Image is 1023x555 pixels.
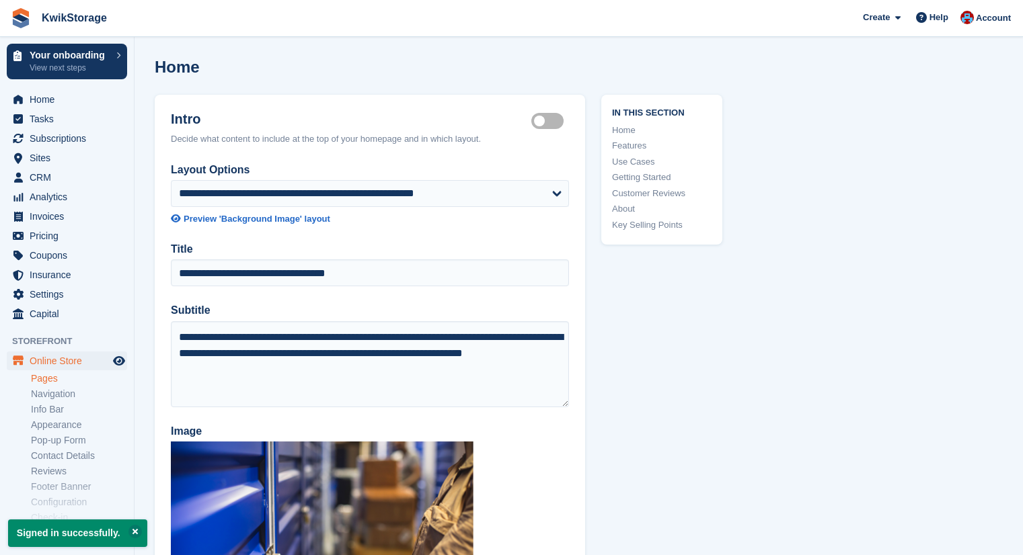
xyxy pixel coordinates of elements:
[612,218,712,232] a: Key Selling Points
[30,207,110,226] span: Invoices
[30,226,110,245] span: Pricing
[7,187,127,206] a: menu
[30,304,110,323] span: Capital
[7,90,127,109] a: menu
[171,111,531,127] h2: Intro
[7,226,127,245] a: menu
[12,335,134,348] span: Storefront
[36,7,112,29] a: KwikStorage
[7,44,127,79] a: Your onboarding View next steps
[30,351,110,370] span: Online Store
[31,434,127,447] a: Pop-up Form
[111,353,127,369] a: Preview store
[7,129,127,148] a: menu
[171,162,569,178] label: Layout Options
[7,265,127,284] a: menu
[11,8,31,28] img: stora-icon-8386f47178a22dfd0bd8f6a31ec36ba5ce8667c1dd55bd0f319d3a0aa187defe.svg
[863,11,890,24] span: Create
[7,246,127,265] a: menu
[31,480,127,493] a: Footer Banner
[612,155,712,169] a: Use Cases
[612,171,712,184] a: Getting Started
[31,388,127,400] a: Navigation
[612,124,712,137] a: Home
[612,202,712,216] a: About
[171,241,569,257] label: Title
[30,285,110,304] span: Settings
[976,11,1011,25] span: Account
[7,110,127,128] a: menu
[612,139,712,153] a: Features
[930,11,948,24] span: Help
[171,423,569,439] label: Image
[30,90,110,109] span: Home
[184,212,330,226] div: Preview 'Background Image' layout
[31,496,127,509] a: Configuration
[171,302,569,318] label: Subtitle
[8,519,147,547] p: Signed in successfully.
[30,110,110,128] span: Tasks
[960,11,974,24] img: Georgie Harkus-Hodgson
[612,105,712,118] span: In this section
[30,50,110,60] p: Your onboarding
[171,132,569,146] div: Decide what content to include at the top of your homepage and in which layout.
[7,351,127,370] a: menu
[31,450,127,462] a: Contact Details
[7,148,127,167] a: menu
[30,62,110,74] p: View next steps
[30,148,110,167] span: Sites
[7,304,127,323] a: menu
[30,129,110,148] span: Subscriptions
[31,372,127,385] a: Pages
[31,403,127,416] a: Info Bar
[31,419,127,431] a: Appearance
[171,212,569,226] a: Preview 'Background Image' layout
[7,207,127,226] a: menu
[612,187,712,200] a: Customer Reviews
[155,58,200,76] h1: Home
[531,120,569,122] label: Hero section active
[30,187,110,206] span: Analytics
[31,511,127,524] a: Check-in
[7,285,127,304] a: menu
[7,168,127,187] a: menu
[30,265,110,284] span: Insurance
[30,168,110,187] span: CRM
[30,246,110,265] span: Coupons
[31,465,127,478] a: Reviews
